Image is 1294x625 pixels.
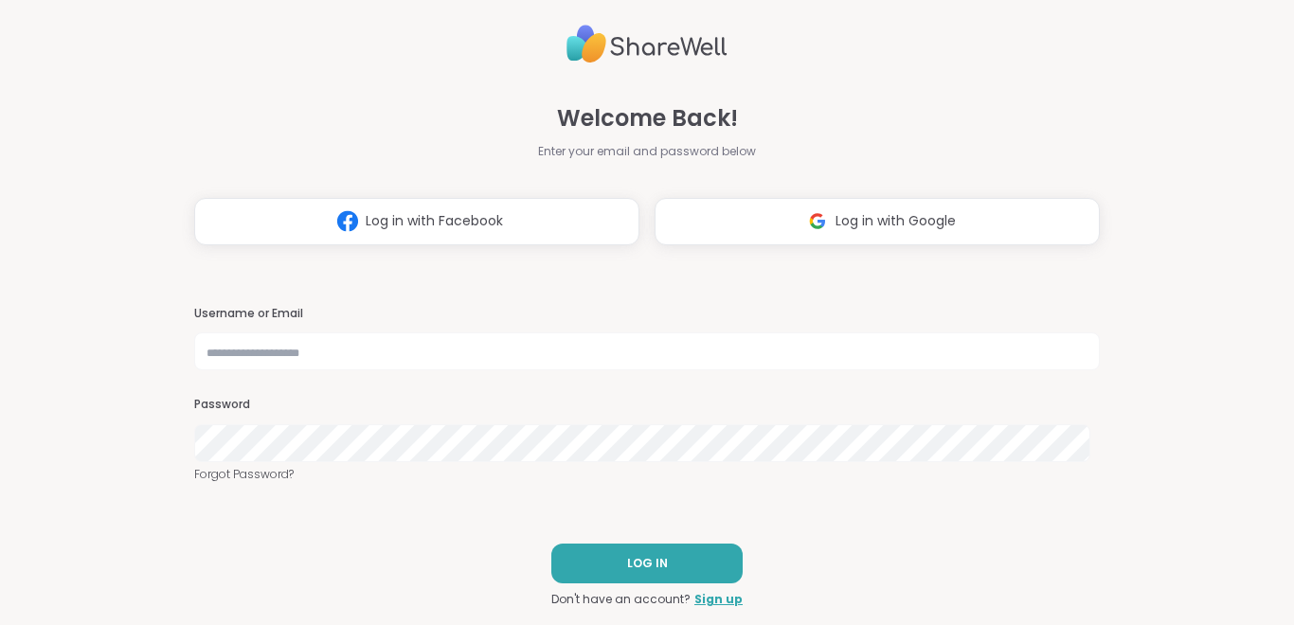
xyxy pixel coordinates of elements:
[330,204,366,239] img: ShareWell Logomark
[551,591,691,608] span: Don't have an account?
[194,306,1100,322] h3: Username or Email
[551,544,743,583] button: LOG IN
[566,17,728,71] img: ShareWell Logo
[366,211,503,231] span: Log in with Facebook
[194,397,1100,413] h3: Password
[694,591,743,608] a: Sign up
[538,143,756,160] span: Enter your email and password below
[836,211,956,231] span: Log in with Google
[655,198,1100,245] button: Log in with Google
[194,198,639,245] button: Log in with Facebook
[627,555,668,572] span: LOG IN
[800,204,836,239] img: ShareWell Logomark
[194,466,1100,483] a: Forgot Password?
[557,101,738,135] span: Welcome Back!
